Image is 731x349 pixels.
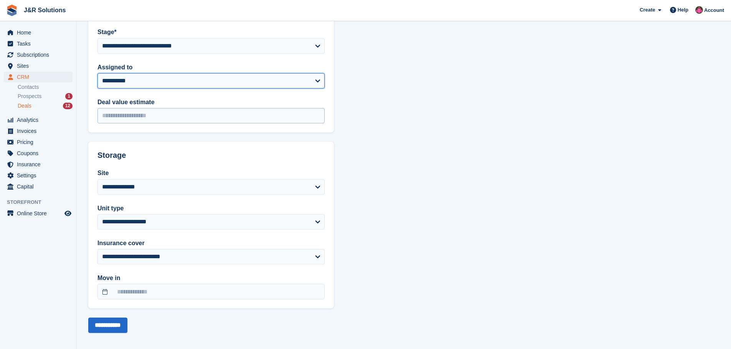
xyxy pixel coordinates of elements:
[65,93,73,100] div: 1
[17,208,63,219] span: Online Store
[63,103,73,109] div: 12
[21,4,69,16] a: J&R Solutions
[704,7,724,14] span: Account
[4,181,73,192] a: menu
[63,209,73,218] a: Preview store
[4,137,73,147] a: menu
[17,137,63,147] span: Pricing
[18,84,73,91] a: Contacts
[4,61,73,71] a: menu
[4,27,73,38] a: menu
[4,170,73,181] a: menu
[640,6,655,14] span: Create
[678,6,688,14] span: Help
[4,126,73,136] a: menu
[4,208,73,219] a: menu
[4,49,73,60] a: menu
[18,102,31,110] span: Deals
[97,28,325,37] label: Stage*
[97,151,325,160] h2: Storage
[18,92,73,100] a: Prospects 1
[17,38,63,49] span: Tasks
[97,204,325,213] label: Unit type
[17,148,63,159] span: Coupons
[17,49,63,60] span: Subscriptions
[17,159,63,170] span: Insurance
[97,63,325,72] label: Assigned to
[7,198,76,206] span: Storefront
[6,5,18,16] img: stora-icon-8386f47178a22dfd0bd8f6a31ec36ba5ce8667c1dd55bd0f319d3a0aa187defe.svg
[4,72,73,82] a: menu
[4,159,73,170] a: menu
[18,93,41,100] span: Prospects
[17,72,63,82] span: CRM
[17,126,63,136] span: Invoices
[4,38,73,49] a: menu
[97,98,325,107] label: Deal value estimate
[695,6,703,14] img: Julie Morgan
[97,274,325,283] label: Move in
[97,169,325,178] label: Site
[4,115,73,125] a: menu
[17,115,63,125] span: Analytics
[17,61,63,71] span: Sites
[4,148,73,159] a: menu
[17,27,63,38] span: Home
[18,102,73,110] a: Deals 12
[17,170,63,181] span: Settings
[17,181,63,192] span: Capital
[97,239,325,248] label: Insurance cover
